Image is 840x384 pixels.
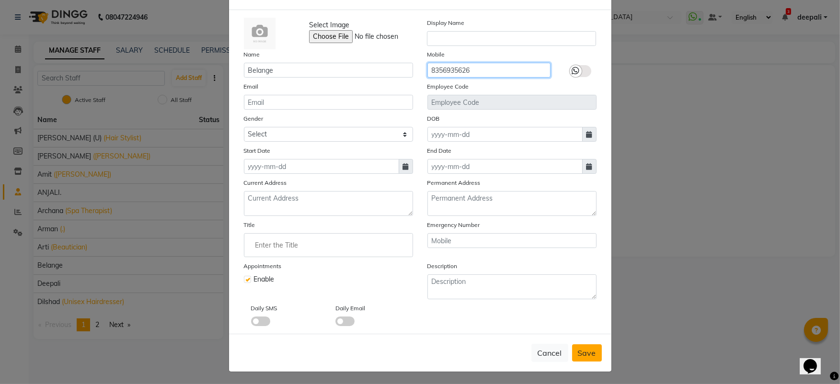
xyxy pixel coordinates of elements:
[427,159,583,174] input: yyyy-mm-dd
[572,344,602,361] button: Save
[309,30,439,43] input: Select Image
[427,233,597,248] input: Mobile
[578,348,596,358] span: Save
[244,159,399,174] input: yyyy-mm-dd
[335,304,365,313] label: Daily Email
[244,63,413,78] input: Name
[244,221,255,229] label: Title
[427,179,481,187] label: Permanent Address
[244,114,264,123] label: Gender
[427,95,597,110] input: Employee Code
[427,50,445,59] label: Mobile
[244,82,259,91] label: Email
[244,50,260,59] label: Name
[244,262,282,271] label: Appointments
[244,95,413,110] input: Email
[427,114,440,123] label: DOB
[427,147,452,155] label: End Date
[427,19,464,27] label: Display Name
[427,262,458,271] label: Description
[427,127,583,142] input: yyyy-mm-dd
[251,304,277,313] label: Daily SMS
[427,63,551,78] input: Mobile
[244,179,287,187] label: Current Address
[427,82,469,91] label: Employee Code
[800,346,830,374] iframe: chat widget
[427,221,480,229] label: Emergency Number
[309,20,349,30] span: Select Image
[244,147,271,155] label: Start Date
[254,274,275,284] span: Enable
[244,18,276,49] img: Cinque Terre
[531,344,568,362] button: Cancel
[248,236,409,255] input: Enter the Title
